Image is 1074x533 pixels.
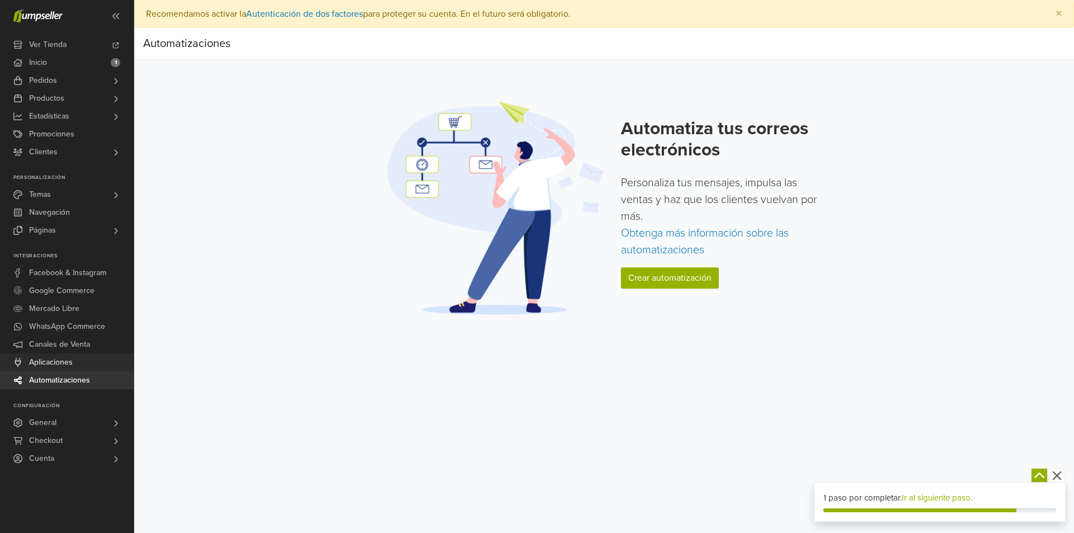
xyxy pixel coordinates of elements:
[384,100,607,315] img: Automation
[29,264,106,282] span: Facebook & Instagram
[29,221,56,239] span: Páginas
[29,54,47,72] span: Inicio
[29,186,51,204] span: Temas
[29,107,69,125] span: Estadísticas
[246,8,363,20] a: Autenticación de dos factores
[29,72,57,89] span: Pedidos
[29,318,105,336] span: WhatsApp Commerce
[621,174,825,258] p: Personaliza tus mensajes, impulsa las ventas y haz que los clientes vuelvan por más.
[29,371,90,389] span: Automatizaciones
[29,125,74,143] span: Promociones
[1044,1,1073,27] button: Close
[13,253,134,260] p: Integraciones
[621,227,789,257] a: Obtenga más información sobre las automatizaciones
[621,118,825,161] h2: Automatiza tus correos electrónicos
[143,32,230,55] div: Automatizaciones
[1056,6,1062,22] span: ×
[29,204,70,221] span: Navegación
[111,58,120,67] span: 1
[29,282,95,300] span: Google Commerce
[29,89,64,107] span: Productos
[823,492,1056,504] div: 1 paso por completar.
[13,403,134,409] p: Configuración
[29,143,58,161] span: Clientes
[902,493,972,503] a: Ir al siguiente paso.
[29,414,56,432] span: General
[29,336,90,353] span: Canales de Venta
[621,267,719,289] a: Crear automatización
[29,450,54,468] span: Cuenta
[29,300,79,318] span: Mercado Libre
[13,174,134,181] p: Personalización
[29,36,67,54] span: Ver Tienda
[29,432,63,450] span: Checkout
[29,353,73,371] span: Aplicaciones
